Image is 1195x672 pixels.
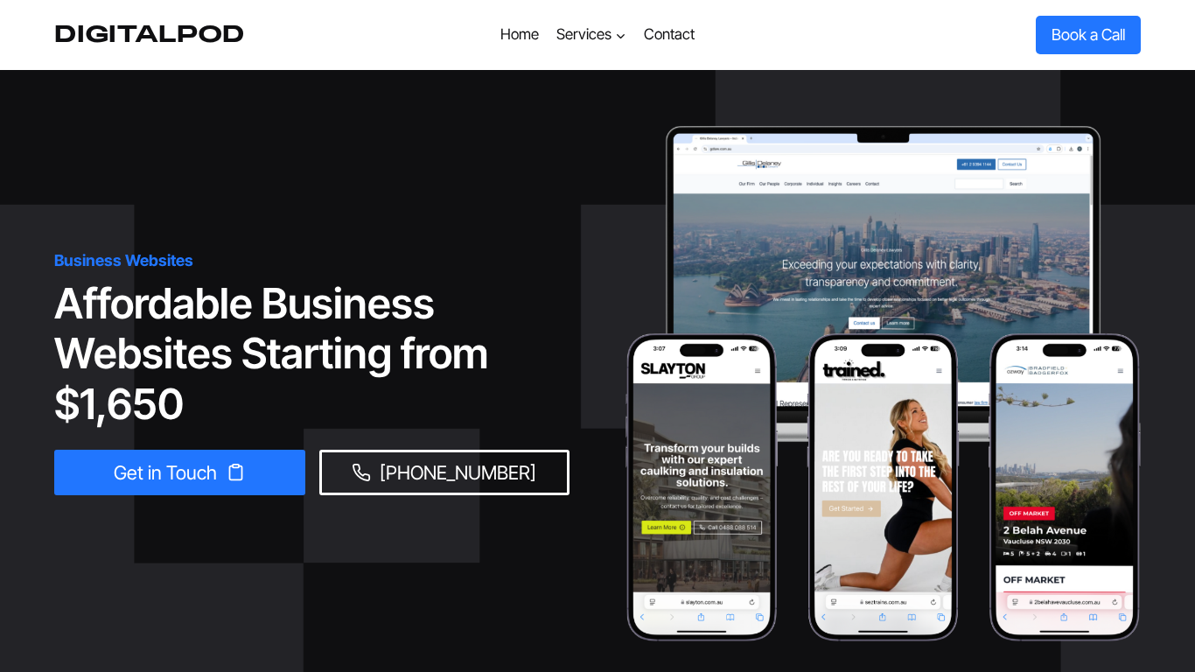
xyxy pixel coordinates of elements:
[1036,16,1141,53] a: Book a Call
[625,126,1141,641] img: business-websites-hero-image - DigitalPod
[114,458,217,488] span: Get in Touch
[556,23,626,46] span: Services
[548,14,635,56] a: Services
[54,251,193,269] strong: Business Websites
[54,21,245,48] a: DigitalPod
[380,458,536,488] span: [PHONE_NUMBER]
[491,14,547,56] a: Home
[54,450,305,495] a: Get in Touch
[54,278,570,430] h1: Affordable Business Websites Starting from $1,650
[319,450,570,495] a: [PHONE_NUMBER]
[635,14,703,56] a: Contact
[491,14,703,56] nav: Primary Navigation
